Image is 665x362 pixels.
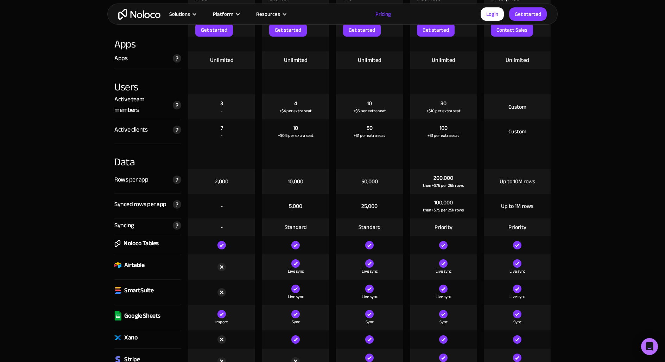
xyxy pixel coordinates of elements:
div: Up to 1M rows [501,202,533,210]
div: Custom [508,128,526,135]
div: Unlimited [506,56,529,64]
div: Custom [508,103,526,111]
div: Standard [285,223,307,231]
div: 100 [439,124,448,132]
div: +$6 per extra seat [353,107,386,114]
div: then +$75 per 25k rows [423,182,464,189]
div: Apps [114,53,127,64]
div: Import [215,318,228,325]
div: Data [114,144,181,169]
div: Noloco Tables [123,238,159,249]
div: Google Sheets [124,311,160,321]
div: then +$75 per 25k rows [423,207,464,214]
div: Live sync [436,293,451,300]
a: Get started [195,23,233,37]
div: Resources [247,9,294,19]
div: Up to 10M rows [500,178,535,185]
a: Get started [269,23,307,37]
div: Standard [359,223,381,231]
div: 200,000 [433,174,453,182]
div: Users [114,69,181,94]
div: - [221,132,223,139]
div: Platform [204,9,247,19]
div: - [221,223,223,231]
div: 25,000 [361,202,378,210]
div: Platform [213,9,233,19]
div: Unlimited [432,56,455,64]
a: home [118,9,160,20]
div: Sync [366,318,374,325]
div: Live sync [362,268,378,275]
div: +$4 per extra seat [279,107,312,114]
div: Synced rows per app [114,199,166,210]
div: Unlimited [210,56,234,64]
div: 3 [220,100,223,107]
div: 10 [293,124,298,132]
div: 2,000 [215,178,228,185]
div: Rows per app [114,174,148,185]
div: +$10 per extra seat [426,107,461,114]
div: Live sync [288,293,304,300]
div: Sync [292,318,300,325]
div: - [221,107,223,114]
div: Active team members [114,94,169,115]
div: 50,000 [361,178,378,185]
a: Login [481,7,504,21]
div: 4 [294,100,297,107]
div: 100,000 [434,199,453,207]
div: Live sync [436,268,451,275]
div: 10 [367,100,372,107]
div: Priority [508,223,526,231]
div: Apps [114,37,181,51]
div: Sync [513,318,521,325]
div: Sync [439,318,448,325]
div: Syncing [114,220,134,231]
div: 30 [441,100,446,107]
div: 5,000 [289,202,302,210]
div: Live sync [362,293,378,300]
div: +$0.5 per extra seat [278,132,313,139]
div: Priority [435,223,452,231]
div: Xano [124,332,138,343]
div: Resources [256,9,280,19]
div: SmartSuite [124,285,153,296]
div: 10,000 [288,178,303,185]
div: Active clients [114,125,147,135]
div: Live sync [509,268,525,275]
div: 7 [221,124,223,132]
a: Contact Sales [491,23,533,37]
div: Live sync [509,293,525,300]
div: Airtable [124,260,144,271]
div: +$1 per extra seat [354,132,385,139]
a: Pricing [367,9,400,19]
a: Get started [417,23,455,37]
a: Get started [509,7,547,21]
div: +$1 per extra seat [427,132,459,139]
div: Solutions [160,9,204,19]
div: Live sync [288,268,304,275]
div: - [221,202,223,210]
div: Open Intercom Messenger [641,338,658,355]
div: Unlimited [358,56,381,64]
div: Unlimited [284,56,308,64]
a: Get started [343,23,381,37]
div: 50 [367,124,373,132]
div: Solutions [169,9,190,19]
